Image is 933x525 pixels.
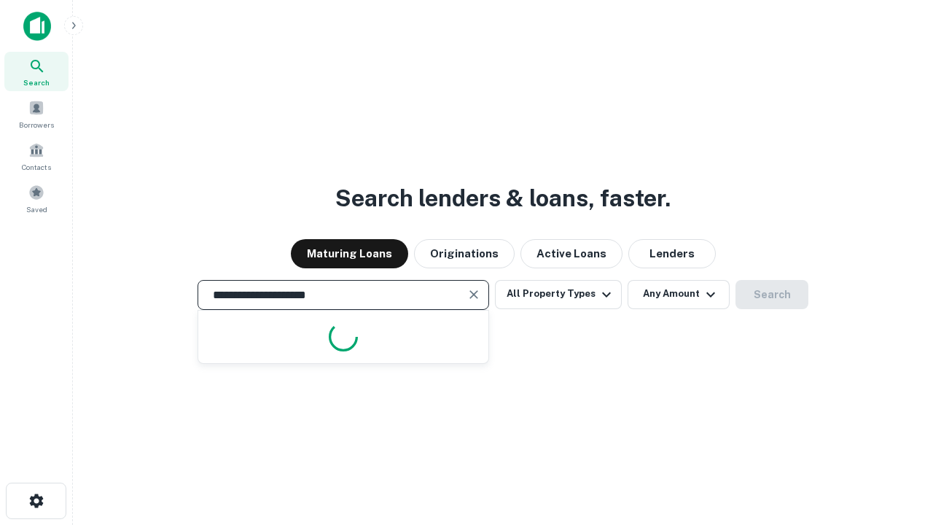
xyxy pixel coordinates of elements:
[860,408,933,478] iframe: Chat Widget
[628,280,730,309] button: Any Amount
[22,161,51,173] span: Contacts
[464,284,484,305] button: Clear
[520,239,622,268] button: Active Loans
[628,239,716,268] button: Lenders
[414,239,515,268] button: Originations
[291,239,408,268] button: Maturing Loans
[19,119,54,131] span: Borrowers
[4,136,69,176] a: Contacts
[26,203,47,215] span: Saved
[4,52,69,91] a: Search
[4,179,69,218] a: Saved
[495,280,622,309] button: All Property Types
[4,94,69,133] a: Borrowers
[335,181,671,216] h3: Search lenders & loans, faster.
[23,77,50,88] span: Search
[23,12,51,41] img: capitalize-icon.png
